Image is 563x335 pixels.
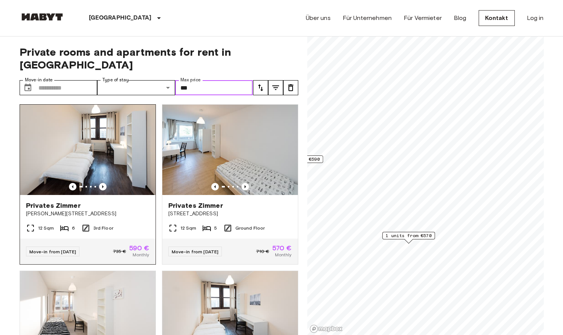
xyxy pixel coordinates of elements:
span: Move-in from [DATE] [29,249,76,254]
label: Max price [180,77,201,83]
a: Kontakt [479,10,515,26]
span: 3rd Floor [93,225,113,231]
a: Marketing picture of unit DE-02-067-04MPrevious imagePrevious imagePrivates Zimmer[STREET_ADDRESS... [162,104,298,265]
button: Previous image [99,183,107,190]
span: 2 units from €590 [274,156,320,163]
span: 6 [72,225,75,231]
span: Privates Zimmer [26,201,81,210]
span: 5 [214,225,217,231]
a: Log in [527,14,544,23]
button: tune [253,80,268,95]
span: [STREET_ADDRESS] [168,210,292,218]
span: Ground Floor [235,225,265,231]
label: Move-in date [25,77,53,83]
div: Map marker [270,155,323,167]
span: Move-in from [DATE] [172,249,219,254]
span: 12 Sqm [38,225,54,231]
span: 1 units from €570 [386,232,432,239]
button: Previous image [69,183,76,190]
a: Über uns [306,14,331,23]
span: 710 € [256,248,269,255]
a: Marketing picture of unit DE-02-075-04MPrevious imagePrevious imagePrivates Zimmer[PERSON_NAME][S... [20,104,156,265]
div: Map marker [382,232,435,244]
p: [GEOGRAPHIC_DATA] [89,14,152,23]
span: 590 € [129,245,150,251]
img: Marketing picture of unit DE-02-067-04M [162,105,298,195]
a: Blog [454,14,467,23]
span: 570 € [272,245,292,251]
a: Für Unternehmen [343,14,392,23]
img: Marketing picture of unit DE-02-075-04M [20,105,156,195]
a: Mapbox logo [310,324,343,333]
span: Private rooms and apartments for rent in [GEOGRAPHIC_DATA] [20,46,298,71]
span: Monthly [275,251,291,258]
button: Choose date [20,80,35,95]
button: Previous image [241,183,249,190]
a: Für Vermieter [404,14,442,23]
button: Previous image [211,183,219,190]
span: [PERSON_NAME][STREET_ADDRESS] [26,210,150,218]
button: tune [283,80,298,95]
label: Type of stay [102,77,129,83]
img: Habyt [20,13,65,21]
span: Privates Zimmer [168,201,223,210]
span: 735 € [113,248,126,255]
span: Monthly [133,251,149,258]
button: tune [268,80,283,95]
span: 12 Sqm [180,225,197,231]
